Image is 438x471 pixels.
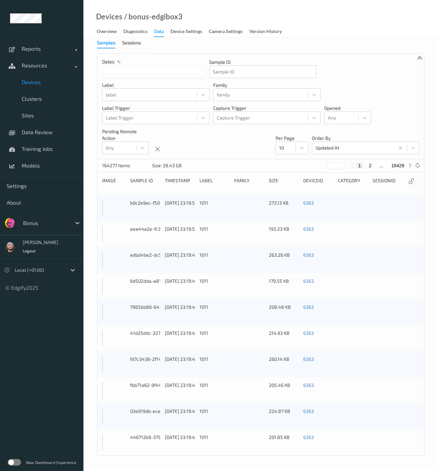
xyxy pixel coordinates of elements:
[130,330,160,336] div: 41d25ddc-3274-42fc-9767-f63f58c6212e
[303,226,314,232] a: 6363
[213,82,321,88] p: family
[97,40,122,45] a: Samples
[165,304,195,310] div: [DATE] 23:19:49
[123,28,147,36] div: Diagnostics
[303,408,314,414] a: 6363
[154,27,170,37] a: Data
[269,252,299,268] div: 263.26 KB
[199,330,230,346] div: 1011
[130,278,160,284] div: 6d502dda-a819-40a8-b5b4-286dc5db4fe6
[312,135,419,142] p: Order By
[249,27,289,36] a: Version History
[130,434,160,441] div: 446712b9-3799-469f-88e6-fd6224688f15
[373,177,403,186] div: sessionId
[269,330,299,346] div: 214.93 KB
[122,39,141,48] div: Sessions
[165,226,195,232] div: [DATE] 23:19:50
[269,226,299,242] div: 193.23 KB
[269,382,299,399] div: 205.46 KB
[199,278,230,294] div: 1011
[199,382,230,399] div: 1011
[199,177,230,186] div: label
[199,434,230,451] div: 1011
[102,128,149,142] p: Pending Remote Action
[276,135,308,142] p: Per Page
[130,356,160,363] div: fd7c3436-2f14-478a-9ba8-ed99f585cf06
[213,105,321,111] p: Capture Trigger
[102,58,114,65] p: dates
[269,304,299,320] div: 208.48 KB
[269,408,299,425] div: 224.87 KB
[165,200,195,206] div: [DATE] 23:19:50
[199,356,230,373] div: 1011
[199,252,230,268] div: 1011
[209,59,317,65] p: Sample ID
[122,13,182,20] div: / bonus-edgibox3
[303,330,314,336] a: 6363
[199,200,230,216] div: 1011
[199,226,230,242] div: 1011
[165,434,195,441] div: [DATE] 23:19:49
[130,226,160,232] div: eea44a2e-fc3a-4680-be6d-8e46baf2aa0a
[97,27,123,36] a: Overview
[165,382,195,389] div: [DATE] 23:19:49
[130,177,160,186] div: Sample ID
[389,163,406,169] button: 16428
[97,39,115,48] div: Samples
[209,28,243,36] div: Camera Settings
[165,278,195,284] div: [DATE] 23:19:49
[199,408,230,425] div: 1011
[165,177,195,186] div: Timestamp
[303,356,314,362] a: 6363
[269,434,299,451] div: 201.85 KB
[102,162,152,169] p: 164277 Items
[199,304,230,320] div: 1011
[377,163,385,169] button: ...
[97,28,117,36] div: Overview
[303,434,314,440] a: 6363
[303,304,314,310] a: 6363
[130,382,160,389] div: fbb71a62-9f44-40f2-ba04-b1738642c6a6
[96,13,122,20] a: Devices
[130,304,160,310] div: 7985bb86-6438-45fc-a356-a582fbb9ac12
[170,28,202,36] div: Device Settings
[122,40,147,45] a: Sessions
[324,105,371,111] p: Opened
[249,28,282,36] div: Version History
[152,162,182,169] div: Size: 39.43 GB
[269,200,299,216] div: 273.13 KB
[356,163,363,169] button: 1
[209,27,249,36] a: Camera Settings
[269,177,299,186] div: size
[367,163,374,169] button: 2
[303,200,314,206] a: 6363
[303,252,314,258] a: 6363
[269,356,299,373] div: 260.14 KB
[102,82,209,88] p: label
[234,177,264,186] div: family
[123,27,154,36] a: Diagnostics
[165,330,195,336] div: [DATE] 23:19:49
[154,28,164,37] div: Data
[269,278,299,294] div: 179.55 KB
[303,177,333,186] div: deviceId
[165,408,195,415] div: [DATE] 23:19:49
[338,177,368,186] div: category
[130,408,160,415] div: 03e919db-ecec-457c-98b9-20748d1e3e37
[102,177,125,186] div: image
[303,382,314,388] a: 6363
[165,252,195,258] div: [DATE] 23:19:49
[165,356,195,363] div: [DATE] 23:19:49
[170,27,209,36] a: Device Settings
[130,200,160,206] div: b0c2e9ec-f504-4128-a499-723ceff37b7f
[303,278,314,284] a: 6363
[102,105,209,111] p: Label Trigger
[130,252,160,258] div: edbd4be2-dc5b-409e-944d-e0092d55af79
